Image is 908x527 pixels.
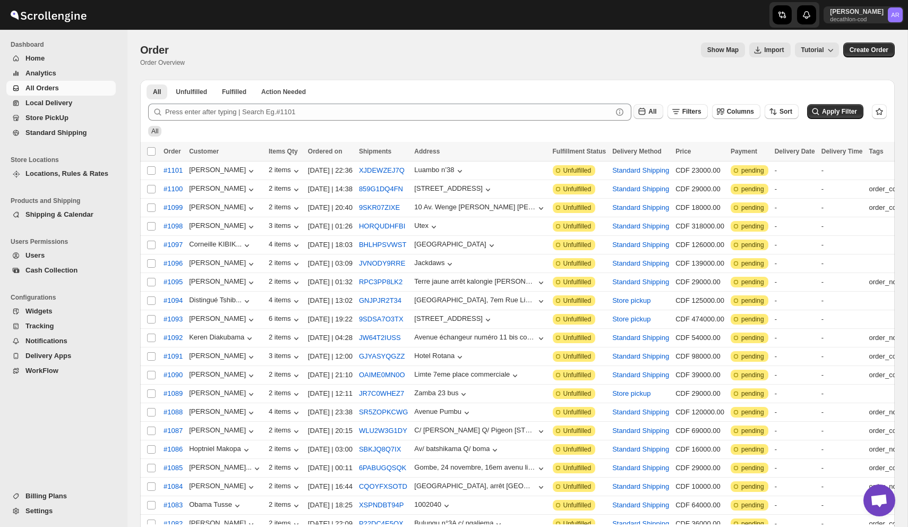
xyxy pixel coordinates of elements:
div: CDF 18000.00 [675,202,724,213]
button: Standard Shipping [612,185,669,193]
button: Standard Shipping [612,445,669,453]
button: #1098 [157,218,189,235]
div: Gombe, 24 novembre, 16em avenu libération [414,463,535,471]
span: Payment [731,148,757,155]
button: 2 items [269,389,302,399]
div: Avenue Pumbu [414,407,461,415]
span: Fulfillment Status [553,148,606,155]
button: Standard Shipping [612,482,669,490]
span: Store PickUp [25,114,68,122]
div: Obama Tusse [189,500,243,511]
button: WLU2W3G1DY [359,427,407,435]
button: 9SKR07ZIXE [359,203,400,211]
div: [DATE] | 20:40 [308,202,353,213]
div: Bulungu n°3A c/ ngaliema [414,519,493,527]
span: #1095 [164,277,183,287]
div: [PERSON_NAME] [189,370,256,381]
button: 3 items [269,222,302,232]
button: Limte 7eme place commerciale [414,370,520,381]
button: Notifications [6,334,116,348]
button: Corneille KIBIK... [189,240,252,251]
div: 6 items [269,314,302,325]
div: [PERSON_NAME] [189,184,256,195]
span: Analytics [25,69,56,77]
button: #1100 [157,181,189,198]
button: [STREET_ADDRESS] [414,314,493,325]
span: Create Order [850,46,888,54]
button: Standard Shipping [612,241,669,249]
span: Settings [25,507,53,515]
button: CQOYFXSOTD [359,482,407,490]
p: decathlon-cod [830,16,884,22]
button: Billing Plans [6,489,116,504]
button: Sort [765,104,799,119]
span: #1087 [164,426,183,436]
button: [PERSON_NAME] [189,166,256,176]
button: Locations, Rules & Rates [6,166,116,181]
button: Apply Filter [807,104,863,119]
span: Shipments [359,148,391,155]
button: [PERSON_NAME] [189,259,256,269]
span: Delivery Method [612,148,662,155]
span: pending [741,166,764,175]
button: Standard Shipping [612,464,669,472]
div: 2 items [269,333,302,344]
span: All [648,108,656,115]
span: Tracking [25,322,54,330]
button: WorkFlow [6,363,116,378]
button: [PERSON_NAME] [189,426,256,437]
button: #1084 [157,478,189,495]
span: Unfulfilled [176,88,207,96]
span: #1088 [164,407,183,418]
button: Luambo n’38 [414,166,465,176]
div: [STREET_ADDRESS] [414,184,483,192]
span: #1085 [164,463,183,473]
button: 2 items [269,166,302,176]
button: Av/ batshikama Q/ boma [414,445,500,455]
button: Standard Shipping [612,166,669,174]
span: Widgets [25,307,52,315]
button: 4 items [269,296,302,307]
button: RPC3PP8LK2 [359,278,402,286]
button: Store pickup [612,389,650,397]
button: #1097 [157,236,189,253]
span: Show Map [707,46,739,54]
button: [PERSON_NAME] [189,482,256,492]
button: [PERSON_NAME] [189,277,256,288]
button: Terre jaune arrêt kalongie [PERSON_NAME] [414,277,546,288]
span: Home [25,54,45,62]
button: #1088 [157,404,189,421]
button: Standard Shipping [612,278,669,286]
button: Fulfilled [216,84,253,99]
button: Hoptniel Makopa [189,445,252,455]
div: 2 items [269,184,302,195]
button: GNJPJR2T34 [359,296,401,304]
div: 2 items [269,426,302,437]
div: [GEOGRAPHIC_DATA] [414,240,486,248]
span: Delivery Time [821,148,863,155]
div: Corneille KIBIK... [189,240,242,248]
button: [PERSON_NAME] [189,222,256,232]
span: #1098 [164,221,183,232]
span: #1101 [164,165,183,176]
span: Price [675,148,691,155]
div: 1002040 [414,500,441,508]
div: 3 items [269,352,302,362]
button: 2 items [269,445,302,455]
button: Cash Collection [6,263,116,278]
span: Unfulfilled [563,166,592,175]
button: Distingué Tshib... [189,296,252,307]
button: 2 items [269,500,302,511]
span: Customer [189,148,219,155]
img: ScrollEngine [8,2,88,28]
span: #1093 [164,314,183,325]
div: Distingué Tshib... [189,296,242,304]
div: CDF 23000.00 [675,165,724,176]
span: Sort [779,108,792,115]
button: #1101 [157,162,189,179]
